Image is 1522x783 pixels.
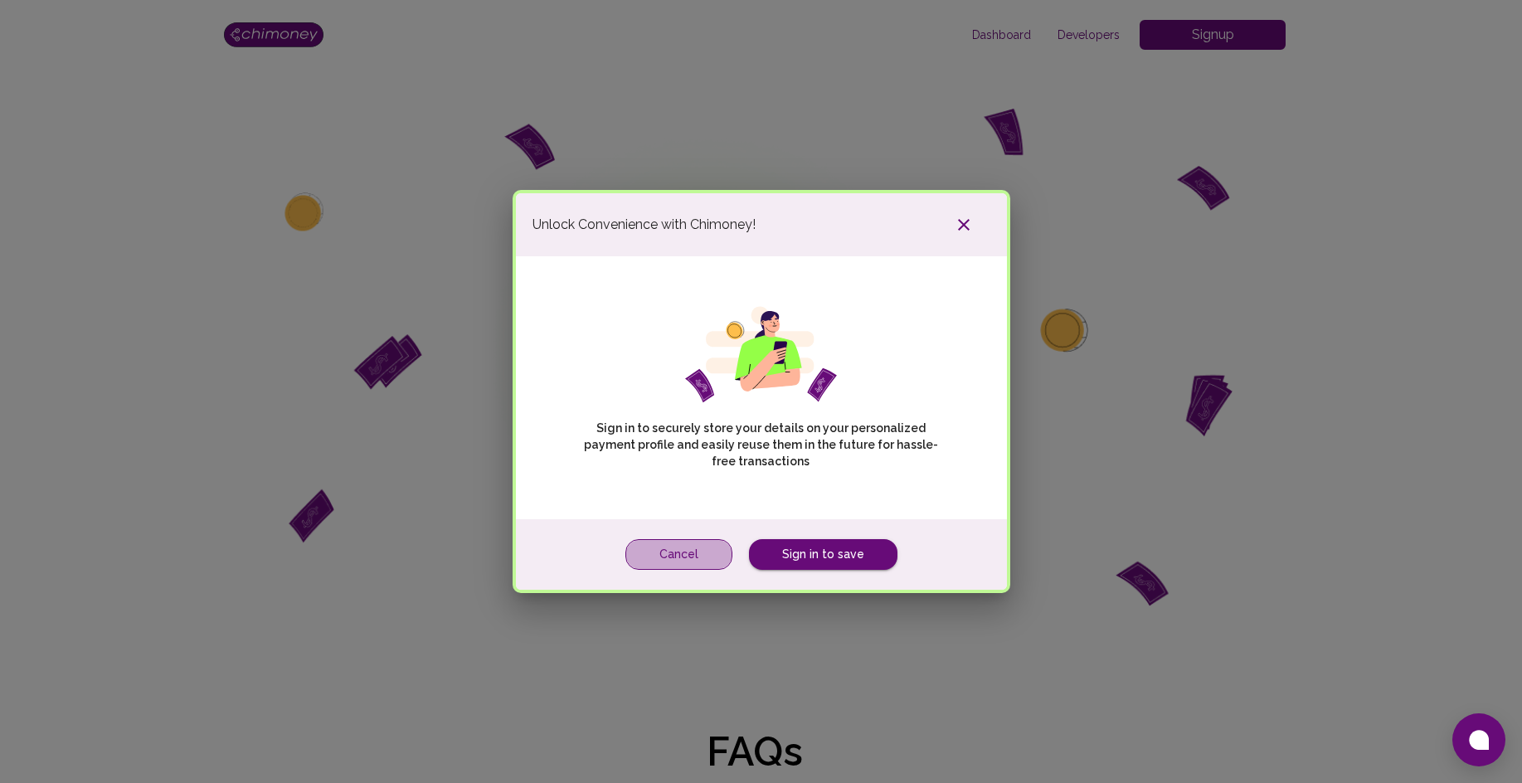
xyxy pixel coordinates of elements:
[625,539,732,570] button: Cancel
[573,420,949,469] p: Sign in to securely store your details on your personalized payment profile and easily reuse them...
[685,306,837,403] img: girl phone svg
[749,539,897,570] a: Sign in to save
[1452,713,1505,766] button: Open chat window
[532,215,756,235] span: Unlock Convenience with Chimoney!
